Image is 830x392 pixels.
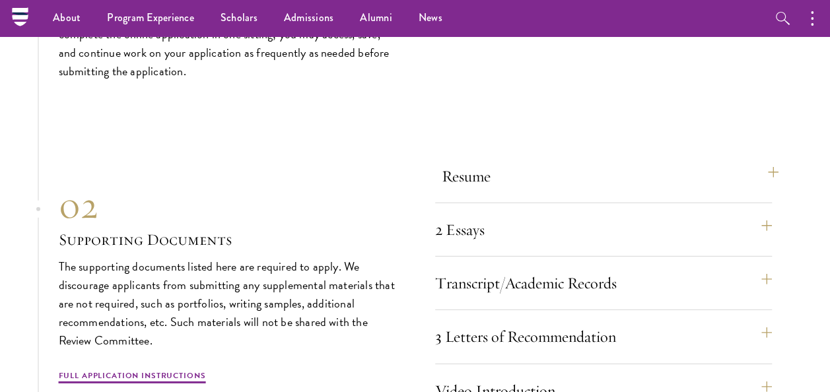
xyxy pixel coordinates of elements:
[435,214,772,245] button: 2 Essays
[59,228,396,251] h3: Supporting Documents
[435,267,772,299] button: Transcript/Academic Records
[435,321,772,352] button: 3 Letters of Recommendation
[59,370,206,385] a: Full Application Instructions
[59,182,396,228] div: 02
[442,160,778,192] button: Resume
[59,257,396,350] p: The supporting documents listed here are required to apply. We discourage applicants from submitt...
